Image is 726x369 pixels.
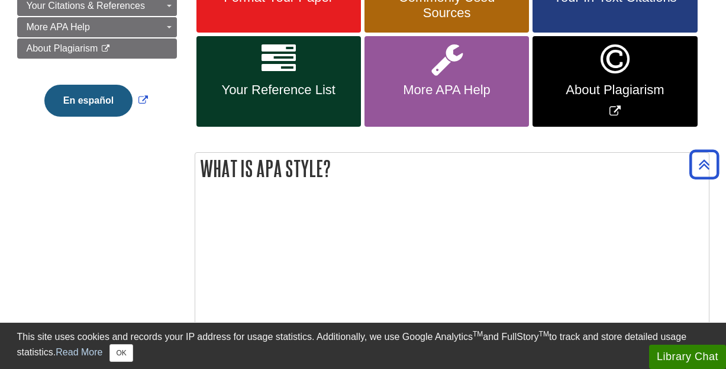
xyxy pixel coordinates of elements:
[533,36,697,127] a: Link opens in new window
[205,82,352,98] span: Your Reference List
[101,45,111,53] i: This link opens in a new window
[56,347,102,357] a: Read More
[541,82,688,98] span: About Plagiarism
[17,38,177,59] a: About Plagiarism
[27,22,90,32] span: More APA Help
[195,153,709,184] h2: What is APA Style?
[17,17,177,37] a: More APA Help
[196,36,361,127] a: Your Reference List
[649,345,726,369] button: Library Chat
[685,156,723,172] a: Back to Top
[17,330,709,362] div: This site uses cookies and records your IP address for usage statistics. Additionally, we use Goo...
[109,344,133,362] button: Close
[373,82,520,98] span: More APA Help
[44,85,133,117] button: En español
[539,330,549,338] sup: TM
[473,330,483,338] sup: TM
[27,43,98,53] span: About Plagiarism
[41,95,151,105] a: Link opens in new window
[27,1,145,11] span: Your Citations & References
[364,36,529,127] a: More APA Help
